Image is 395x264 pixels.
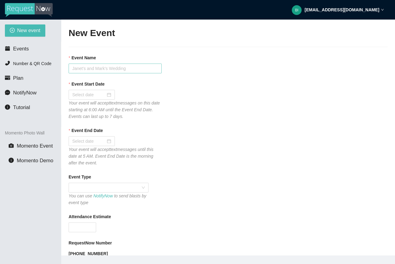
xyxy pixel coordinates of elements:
a: NotifyNow [93,193,113,198]
i: Your event will accept text messages until this date at 5 AM. Event End Date is the morning after... [69,147,153,165]
img: b573f13d72a41b61daee4edec3c6a9f1 [292,5,302,15]
span: down [381,8,384,11]
span: credit-card [5,75,10,80]
span: camera [9,143,14,148]
span: info-circle [5,105,10,110]
span: plus-circle [10,28,15,34]
span: Momento Demo [17,158,53,163]
b: Event Name [71,54,96,61]
b: [PHONE_NUMBER] [69,251,108,256]
span: Events [13,46,29,52]
b: Attendance Estimate [69,213,111,220]
button: plus-circleNew event [5,24,45,37]
span: info-circle [9,158,14,163]
b: RequestNow Number [69,240,112,246]
span: Plan [13,75,24,81]
b: Event Start Date [71,81,104,87]
strong: [EMAIL_ADDRESS][DOMAIN_NAME] [305,7,379,12]
span: calendar [5,46,10,51]
i: Your event will accept text messages on this date starting at 6:00 AM until the Event End Date. E... [69,101,160,119]
h2: New Event [69,27,388,39]
img: RequestNow [5,3,53,17]
span: phone [5,61,10,66]
b: Event End Date [71,127,103,134]
input: Janet's and Mark's Wedding [69,64,162,73]
input: Select date [72,91,106,98]
span: message [5,90,10,95]
input: Select date [72,138,106,145]
span: NotifyNow [13,90,36,96]
b: Event Type [69,174,91,180]
span: Momento Event [17,143,53,149]
span: Number & QR Code [13,61,51,66]
span: New event [17,27,40,34]
span: Tutorial [13,105,30,110]
div: You can use to send blasts by event type [69,193,149,206]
